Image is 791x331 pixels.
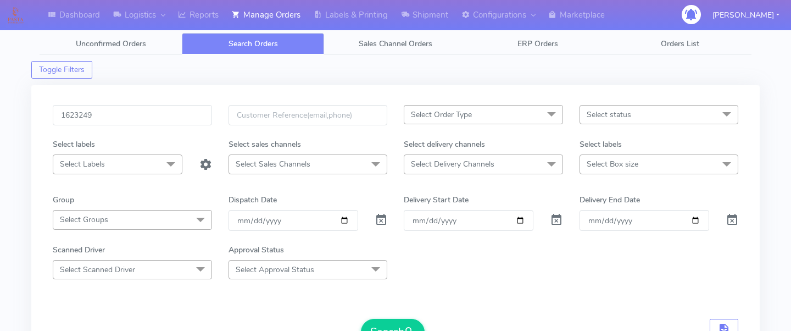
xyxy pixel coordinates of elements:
span: Unconfirmed Orders [76,38,146,49]
span: Select Approval Status [236,264,314,275]
input: Customer Reference(email,phone) [229,105,388,125]
label: Select delivery channels [404,139,485,150]
label: Delivery Start Date [404,194,469,206]
span: Select Box size [587,159,638,169]
label: Approval Status [229,244,284,256]
label: Group [53,194,74,206]
span: Select Order Type [411,109,472,120]
label: Select labels [53,139,95,150]
span: Select Delivery Channels [411,159,494,169]
label: Select sales channels [229,139,301,150]
input: Order Id [53,105,212,125]
span: Select status [587,109,631,120]
label: Delivery End Date [580,194,640,206]
span: Search Orders [229,38,278,49]
span: Select Sales Channels [236,159,310,169]
ul: Tabs [40,33,751,54]
span: Select Groups [60,214,108,225]
span: Orders List [661,38,699,49]
span: Select Scanned Driver [60,264,135,275]
span: Select Labels [60,159,105,169]
span: Sales Channel Orders [359,38,432,49]
label: Select labels [580,139,622,150]
span: ERP Orders [517,38,558,49]
button: Toggle Filters [31,61,92,79]
label: Scanned Driver [53,244,105,256]
label: Dispatch Date [229,194,277,206]
button: [PERSON_NAME] [704,4,788,26]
